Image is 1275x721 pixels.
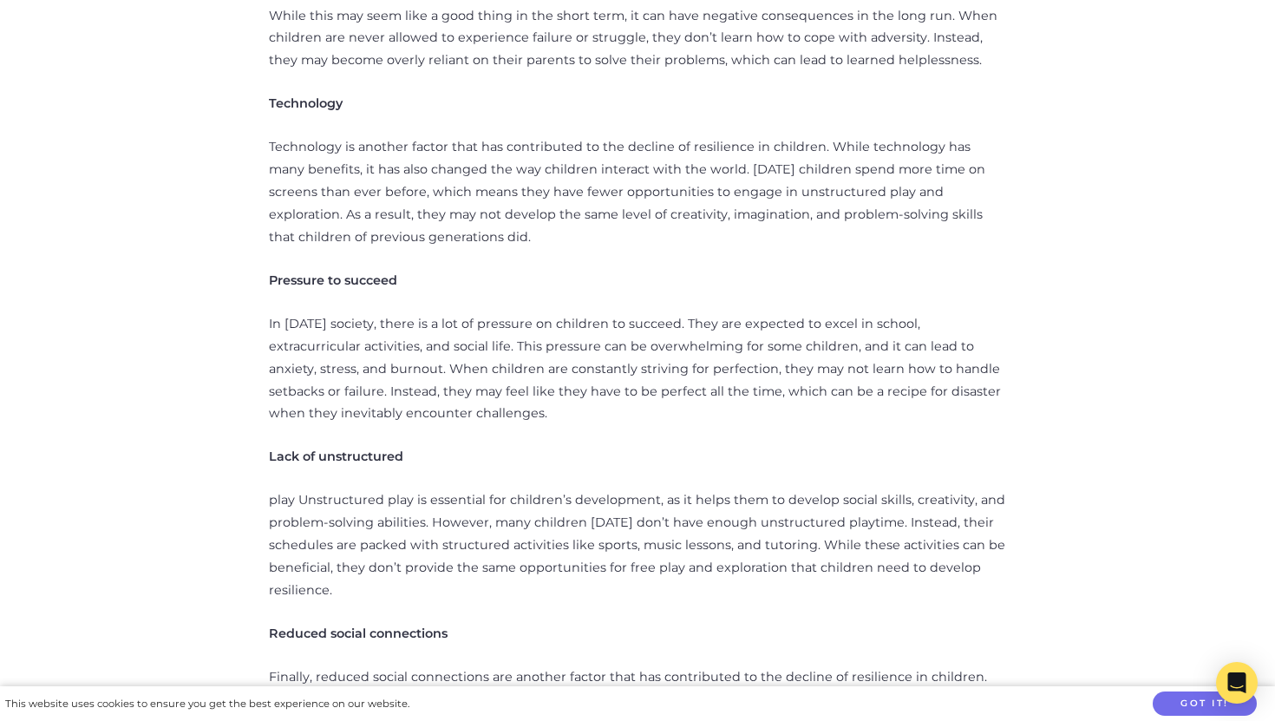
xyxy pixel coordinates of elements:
strong: Lack of unstructured [269,449,403,464]
strong: Pressure to succeed [269,272,397,288]
strong: Technology [269,95,343,111]
div: Open Intercom Messenger [1216,662,1258,704]
div: This website uses cookies to ensure you get the best experience on our website. [5,695,409,713]
p: Technology is another factor that has contributed to the decline of resilience in children. While... [269,136,1006,249]
button: Got it! [1153,692,1257,717]
p: play Unstructured play is essential for children’s development, as it helps them to develop socia... [269,489,1006,602]
strong: Reduced social connections [269,626,448,641]
p: In [DATE] society, there is a lot of pressure on children to succeed. They are expected to excel ... [269,313,1006,426]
